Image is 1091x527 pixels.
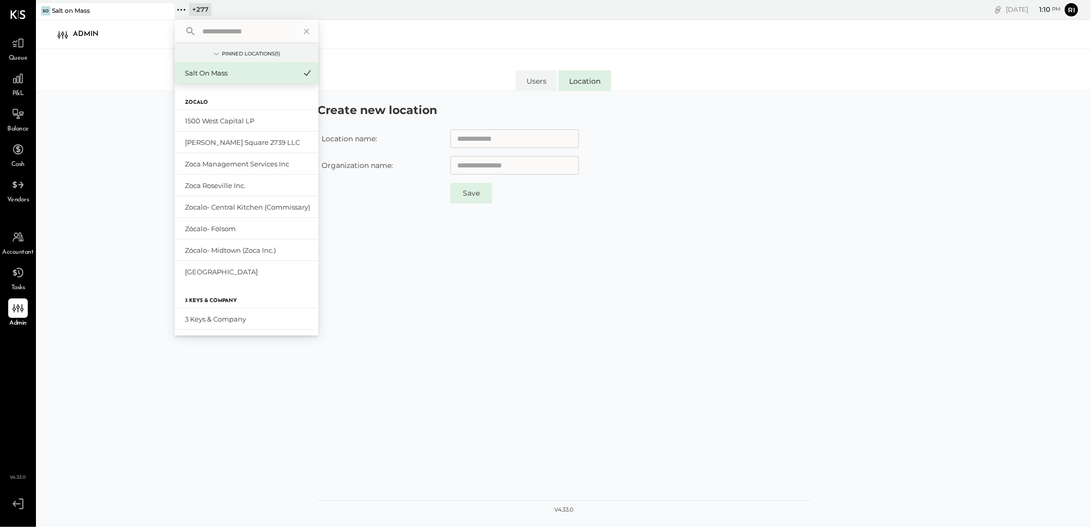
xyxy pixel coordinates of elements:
a: P&L [1,69,35,99]
div: Pinned Locations ( 1 ) [222,50,280,58]
div: Salt on Mass [52,6,90,15]
span: Save [463,189,480,198]
div: Zócalo- Midtown (Zoca Inc.) [185,246,313,255]
a: Vendors [1,175,35,205]
div: 3 Keys & Company [185,314,313,324]
label: 3 Keys & Company [185,297,237,305]
div: [DATE] [1006,5,1061,14]
label: Organization name: [322,161,393,170]
span: Queue [9,54,28,63]
a: Cash [1,140,35,170]
span: Vendors [7,196,29,205]
a: Tasks [1,263,35,293]
a: Accountant [1,228,35,257]
div: Zoca Roseville Inc. [185,181,313,191]
span: Balance [7,125,29,134]
button: Ri [1063,2,1080,18]
span: Admin [9,319,27,328]
span: Tasks [11,284,25,293]
li: Location [558,70,611,91]
div: Admin [73,26,109,43]
a: Queue [1,33,35,63]
div: So [41,6,50,15]
span: Accountant [3,248,34,257]
div: Zocalo- Central Kitchen (Commissary) [185,202,313,212]
span: P&L [12,89,24,99]
label: Zocalo [185,99,208,106]
span: Cash [11,160,25,170]
div: copy link [993,4,1003,15]
div: [GEOGRAPHIC_DATA] [185,267,313,277]
div: v 4.33.0 [555,506,574,514]
div: [PERSON_NAME] Square 2739 LLC [185,138,313,147]
h4: Create new location [317,102,811,119]
label: Location name: [322,134,377,143]
div: Zoca Management Services Inc [185,159,313,169]
button: Save [450,183,492,203]
div: Salt on Mass [185,68,296,78]
div: 1500 West Capital LP [185,116,313,126]
div: + 277 [189,3,212,16]
a: Admin [1,298,35,328]
a: Balance [1,104,35,134]
div: Zócalo- Folsom [185,224,313,234]
li: Users [516,70,557,91]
